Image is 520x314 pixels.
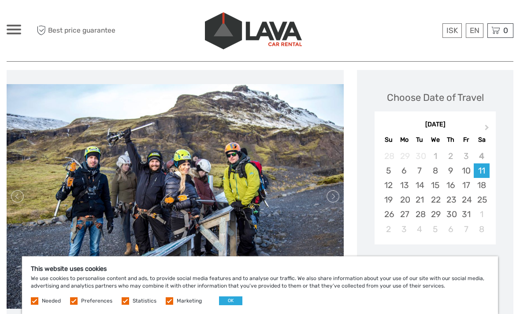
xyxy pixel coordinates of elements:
[397,163,412,178] div: Choose Monday, October 6th, 2025
[458,149,474,163] div: Not available Friday, October 3rd, 2025
[387,91,484,104] div: Choose Date of Travel
[481,122,495,137] button: Next Month
[397,134,412,146] div: Mo
[397,178,412,192] div: Choose Monday, October 13th, 2025
[458,192,474,207] div: Choose Friday, October 24th, 2025
[474,192,489,207] div: Choose Saturday, October 25th, 2025
[381,178,396,192] div: Choose Sunday, October 12th, 2025
[397,222,412,236] div: Choose Monday, November 3rd, 2025
[412,207,427,222] div: Choose Tuesday, October 28th, 2025
[474,134,489,146] div: Sa
[466,23,483,38] div: EN
[458,178,474,192] div: Choose Friday, October 17th, 2025
[474,207,489,222] div: Choose Saturday, November 1st, 2025
[412,149,427,163] div: Not available Tuesday, September 30th, 2025
[412,222,427,236] div: Choose Tuesday, November 4th, 2025
[381,134,396,146] div: Su
[381,222,396,236] div: Choose Sunday, November 2nd, 2025
[502,26,509,35] span: 0
[427,134,443,146] div: We
[446,26,458,35] span: ISK
[412,178,427,192] div: Choose Tuesday, October 14th, 2025
[474,178,489,192] div: Choose Saturday, October 18th, 2025
[427,207,443,222] div: Choose Wednesday, October 29th, 2025
[177,297,202,305] label: Marketing
[458,134,474,146] div: Fr
[443,222,458,236] div: Choose Thursday, November 6th, 2025
[381,149,396,163] div: Not available Sunday, September 28th, 2025
[427,178,443,192] div: Choose Wednesday, October 15th, 2025
[381,192,396,207] div: Choose Sunday, October 19th, 2025
[412,163,427,178] div: Choose Tuesday, October 7th, 2025
[474,149,489,163] div: Not available Saturday, October 4th, 2025
[133,297,156,305] label: Statistics
[458,163,474,178] div: Choose Friday, October 10th, 2025
[443,207,458,222] div: Choose Thursday, October 30th, 2025
[427,163,443,178] div: Choose Wednesday, October 8th, 2025
[474,163,489,178] div: Choose Saturday, October 11th, 2025
[34,23,134,38] span: Best price guarantee
[412,134,427,146] div: Tu
[427,149,443,163] div: Not available Wednesday, October 1st, 2025
[443,178,458,192] div: Choose Thursday, October 16th, 2025
[205,12,302,49] img: 523-13fdf7b0-e410-4b32-8dc9-7907fc8d33f7_logo_big.jpg
[443,163,458,178] div: Choose Thursday, October 9th, 2025
[458,207,474,222] div: Choose Friday, October 31st, 2025
[381,207,396,222] div: Choose Sunday, October 26th, 2025
[397,192,412,207] div: Choose Monday, October 20th, 2025
[377,149,493,236] div: month 2025-10
[397,207,412,222] div: Choose Monday, October 27th, 2025
[397,149,412,163] div: Not available Monday, September 29th, 2025
[474,222,489,236] div: Choose Saturday, November 8th, 2025
[219,296,242,305] button: OK
[427,192,443,207] div: Choose Wednesday, October 22nd, 2025
[458,222,474,236] div: Choose Friday, November 7th, 2025
[443,149,458,163] div: Not available Thursday, October 2nd, 2025
[381,163,396,178] div: Choose Sunday, October 5th, 2025
[31,265,489,273] h5: This website uses cookies
[22,256,498,314] div: We use cookies to personalise content and ads, to provide social media features and to analyse ou...
[7,84,344,309] img: 080a20f4d08346d39cefc638bdee8ab5_main_slider.jpeg
[412,192,427,207] div: Choose Tuesday, October 21st, 2025
[443,134,458,146] div: Th
[443,192,458,207] div: Choose Thursday, October 23rd, 2025
[427,222,443,236] div: Choose Wednesday, November 5th, 2025
[81,297,112,305] label: Preferences
[42,297,61,305] label: Needed
[375,120,496,129] div: [DATE]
